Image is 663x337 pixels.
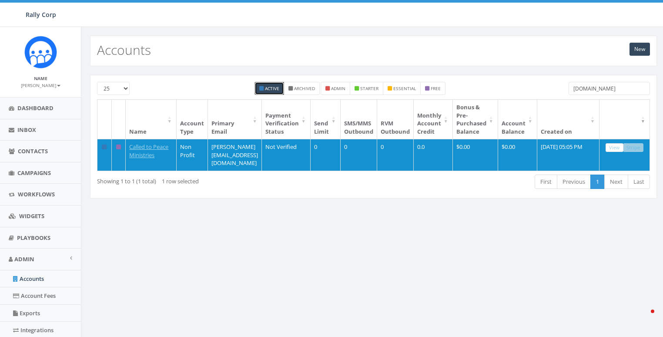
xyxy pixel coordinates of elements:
[341,139,377,171] td: 0
[498,139,537,171] td: $0.00
[498,100,537,139] th: Account Balance: activate to sort column ascending
[537,139,599,171] td: [DATE] 05:05 PM
[606,143,623,152] a: View
[208,139,262,171] td: [PERSON_NAME][EMAIL_ADDRESS][DOMAIN_NAME]
[17,126,36,134] span: Inbox
[17,104,54,112] span: Dashboard
[97,174,320,185] div: Showing 1 to 1 (1 total)
[414,139,453,171] td: 0.0
[604,175,628,189] a: Next
[262,139,311,171] td: Not Verified
[18,190,55,198] span: Workflows
[453,139,498,171] td: $0.00
[453,100,498,139] th: Bonus &amp; Pre-Purchased Balance: activate to sort column ascending
[311,100,341,139] th: Send Limit: activate to sort column ascending
[21,82,60,88] small: [PERSON_NAME]
[557,175,591,189] a: Previous
[129,143,168,159] a: Called to Peace Ministries
[569,82,650,95] input: Type to search
[535,175,557,189] a: First
[126,100,177,139] th: Name: activate to sort column ascending
[590,175,605,189] a: 1
[265,85,279,91] small: Active
[537,100,599,139] th: Created on: activate to sort column ascending
[26,10,56,19] span: Rally Corp
[377,139,414,171] td: 0
[177,139,208,171] td: Non Profit
[18,147,48,155] span: Contacts
[414,100,453,139] th: Monthly Account Credit: activate to sort column ascending
[431,85,441,91] small: free
[17,169,51,177] span: Campaigns
[262,100,311,139] th: Payment Verification Status : activate to sort column ascending
[360,85,378,91] small: starter
[14,255,34,263] span: Admin
[21,81,60,89] a: [PERSON_NAME]
[294,85,315,91] small: Archived
[34,75,47,81] small: Name
[331,85,345,91] small: admin
[97,43,151,57] h2: Accounts
[177,100,208,139] th: Account Type
[24,36,57,68] img: Icon_1.png
[633,307,654,328] iframe: Intercom live chat
[341,100,377,139] th: SMS/MMS Outbound
[162,177,199,185] span: 1 row selected
[393,85,416,91] small: essential
[311,139,341,171] td: 0
[17,234,50,242] span: Playbooks
[630,43,650,56] a: New
[628,175,650,189] a: Last
[377,100,414,139] th: RVM Outbound
[208,100,262,139] th: Primary Email : activate to sort column ascending
[19,212,44,220] span: Widgets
